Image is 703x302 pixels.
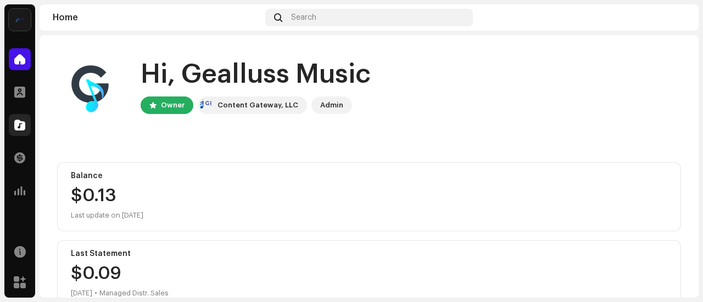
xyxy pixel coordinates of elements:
div: Last update on [DATE] [71,209,667,222]
div: Managed Distr. Sales [99,287,169,300]
div: [DATE] [71,287,92,300]
re-o-card-value: Balance [57,162,681,231]
div: Admin [320,99,343,112]
div: Hi, Gealluss Music [141,57,371,92]
img: 7e4e612c-8fc9-4e70-ba30-780837b5408d [668,9,685,26]
span: Search [291,13,316,22]
img: 7e4e612c-8fc9-4e70-ba30-780837b5408d [57,53,123,118]
div: • [94,287,97,300]
div: Balance [71,172,667,180]
img: ef15aa5b-e20a-4b5c-9b69-724c15fb7de9 [9,9,31,31]
div: Last Statement [71,249,667,258]
div: Content Gateway, LLC [217,99,298,112]
img: ef15aa5b-e20a-4b5c-9b69-724c15fb7de9 [200,99,213,112]
div: Home [53,13,261,22]
div: Owner [161,99,185,112]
